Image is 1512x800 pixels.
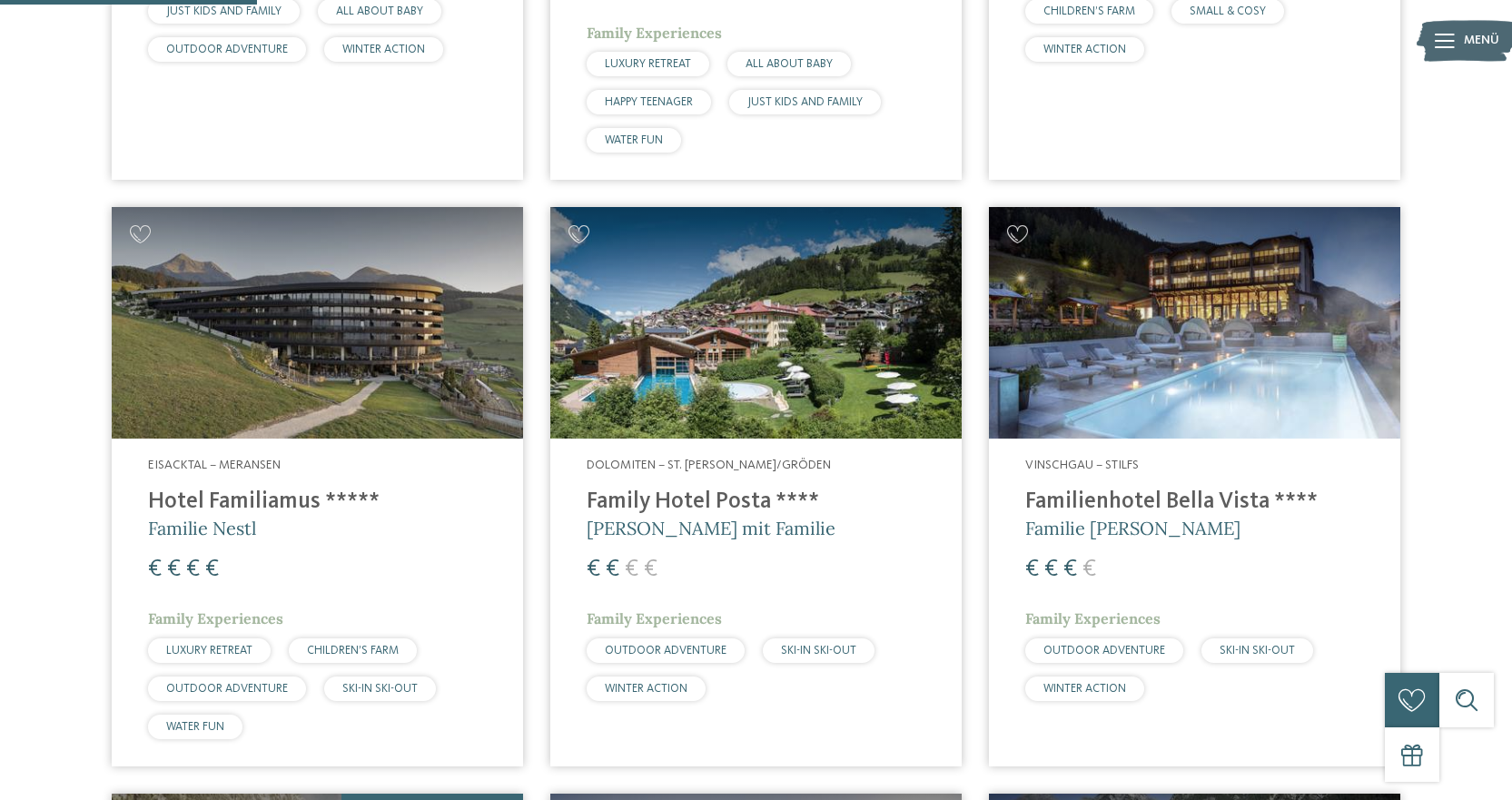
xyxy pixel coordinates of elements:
[166,44,288,55] span: OUTDOOR ADVENTURE
[587,24,722,42] span: Family Experiences
[550,207,962,439] img: Familienhotels gesucht? Hier findet ihr die besten!
[148,517,256,539] span: Familie Nestl
[989,207,1400,439] img: Familienhotels gesucht? Hier findet ihr die besten!
[148,558,162,581] span: €
[342,683,418,695] span: SKI-IN SKI-OUT
[587,517,835,539] span: [PERSON_NAME] mit Familie
[550,207,962,765] a: Familienhotels gesucht? Hier findet ihr die besten! Dolomiten – St. [PERSON_NAME]/Gröden Family H...
[342,44,425,55] span: WINTER ACTION
[1043,683,1126,695] span: WINTER ACTION
[166,645,252,657] span: LUXURY RETREAT
[1043,645,1165,657] span: OUTDOOR ADVENTURE
[166,5,282,17] span: JUST KIDS AND FAMILY
[606,558,619,581] span: €
[1025,558,1039,581] span: €
[1082,558,1096,581] span: €
[1220,645,1295,657] span: SKI-IN SKI-OUT
[1025,517,1240,539] span: Familie [PERSON_NAME]
[166,683,288,695] span: OUTDOOR ADVENTURE
[625,558,638,581] span: €
[186,558,200,581] span: €
[605,96,693,108] span: HAPPY TEENAGER
[644,558,657,581] span: €
[166,721,224,733] span: WATER FUN
[1025,609,1161,627] span: Family Experiences
[1190,5,1266,17] span: SMALL & COSY
[307,645,399,657] span: CHILDREN’S FARM
[1043,5,1135,17] span: CHILDREN’S FARM
[587,558,600,581] span: €
[1025,489,1364,516] h4: Familienhotel Bella Vista ****
[167,558,181,581] span: €
[148,609,283,627] span: Family Experiences
[746,58,833,70] span: ALL ABOUT BABY
[1043,44,1126,55] span: WINTER ACTION
[1044,558,1058,581] span: €
[336,5,423,17] span: ALL ABOUT BABY
[148,459,281,471] span: Eisacktal – Meransen
[587,489,925,516] h4: Family Hotel Posta ****
[605,645,726,657] span: OUTDOOR ADVENTURE
[205,558,219,581] span: €
[587,609,722,627] span: Family Experiences
[1025,459,1139,471] span: Vinschgau – Stilfs
[605,134,663,146] span: WATER FUN
[112,207,523,765] a: Familienhotels gesucht? Hier findet ihr die besten! Eisacktal – Meransen Hotel Familiamus ***** F...
[605,58,691,70] span: LUXURY RETREAT
[989,207,1400,765] a: Familienhotels gesucht? Hier findet ihr die besten! Vinschgau – Stilfs Familienhotel Bella Vista ...
[747,96,863,108] span: JUST KIDS AND FAMILY
[605,683,687,695] span: WINTER ACTION
[112,207,523,439] img: Familienhotels gesucht? Hier findet ihr die besten!
[587,459,831,471] span: Dolomiten – St. [PERSON_NAME]/Gröden
[1063,558,1077,581] span: €
[781,645,856,657] span: SKI-IN SKI-OUT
